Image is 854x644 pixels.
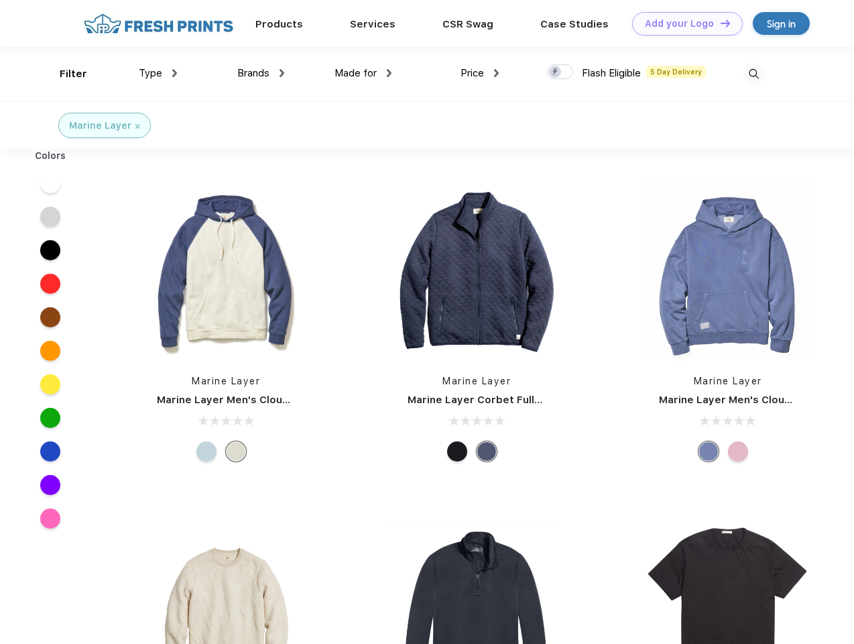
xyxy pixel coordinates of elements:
img: func=resize&h=266 [387,182,566,361]
a: Services [350,18,395,30]
span: Brands [237,67,269,79]
img: fo%20logo%202.webp [80,12,237,36]
span: Flash Eligible [582,67,641,79]
div: Filter [60,66,87,82]
div: Navy/Cream [226,441,246,462]
img: func=resize&h=266 [639,182,817,361]
a: Marine Layer Men's Cloud 9 Fleece Hoodie [157,394,375,406]
img: dropdown.png [494,69,499,77]
span: Price [461,67,484,79]
a: Marine Layer [442,376,511,386]
div: Navy [477,441,497,462]
span: Type [139,67,162,79]
a: Sign in [753,12,810,35]
div: Black [447,441,467,462]
div: Colors [25,149,76,163]
div: Vintage Indigo [698,441,719,462]
span: Made for [334,67,377,79]
div: Lilas [728,441,748,462]
a: Marine Layer [694,376,762,386]
a: CSR Swag [442,18,493,30]
a: Marine Layer Corbet Full-Zip Jacket [408,394,593,406]
a: Products [255,18,303,30]
img: dropdown.png [387,69,391,77]
span: 5 Day Delivery [646,66,706,78]
img: func=resize&h=266 [137,182,315,361]
img: filter_cancel.svg [135,124,140,129]
div: Cool Ombre [196,441,217,462]
div: Marine Layer [69,119,131,133]
a: Marine Layer [192,376,260,386]
div: Sign in [767,16,796,32]
img: dropdown.png [280,69,284,77]
div: Add your Logo [645,18,714,30]
img: desktop_search.svg [743,63,765,85]
img: DT [721,19,730,27]
img: dropdown.png [172,69,177,77]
